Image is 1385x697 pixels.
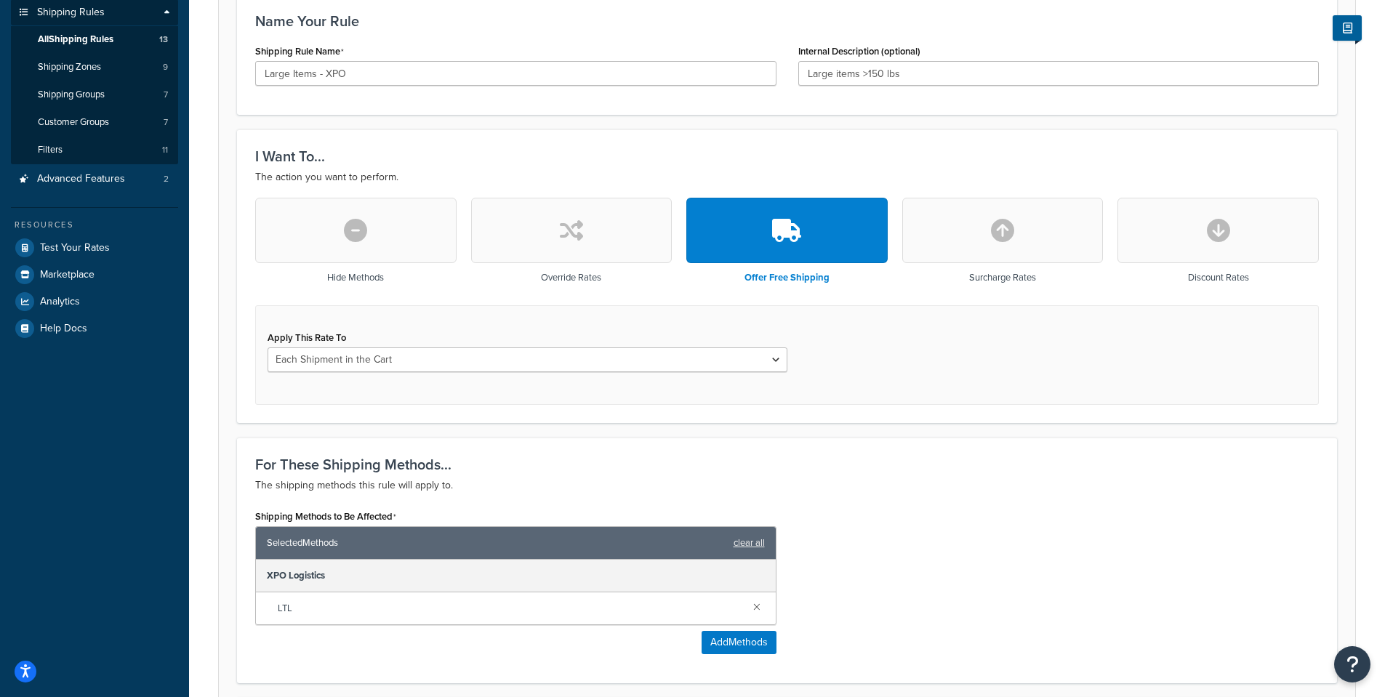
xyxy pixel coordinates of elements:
label: Apply This Rate To [268,332,346,343]
a: Help Docs [11,315,178,342]
label: Shipping Methods to Be Affected [255,511,396,523]
button: Show Help Docs [1333,15,1362,41]
a: Advanced Features2 [11,166,178,193]
h3: For These Shipping Methods... [255,456,1319,472]
span: Shipping Zones [38,61,101,73]
li: Filters [11,137,178,164]
span: 2 [164,173,169,185]
li: Shipping Groups [11,81,178,108]
span: Advanced Features [37,173,125,185]
h3: Override Rates [541,273,601,283]
span: Shipping Rules [37,7,105,19]
a: Shipping Groups7 [11,81,178,108]
span: 13 [159,33,168,46]
span: LTL [278,598,742,619]
p: The shipping methods this rule will apply to. [255,477,1319,494]
h3: Discount Rates [1188,273,1249,283]
a: Customer Groups7 [11,109,178,136]
span: Filters [38,144,63,156]
span: 7 [164,116,168,129]
a: Shipping Zones9 [11,54,178,81]
button: Open Resource Center [1334,646,1370,682]
span: All Shipping Rules [38,33,113,46]
span: 9 [163,61,168,73]
h3: I Want To... [255,148,1319,164]
h3: Hide Methods [327,273,384,283]
span: Shipping Groups [38,89,105,101]
h3: Surcharge Rates [969,273,1036,283]
div: XPO Logistics [256,560,776,592]
a: Analytics [11,289,178,315]
h3: Offer Free Shipping [744,273,830,283]
span: Test Your Rates [40,242,110,254]
a: AllShipping Rules13 [11,26,178,53]
label: Internal Description (optional) [798,46,920,57]
a: Filters11 [11,137,178,164]
a: clear all [734,533,765,553]
label: Shipping Rule Name [255,46,344,57]
span: Customer Groups [38,116,109,129]
span: Marketplace [40,269,95,281]
span: Analytics [40,296,80,308]
h3: Name Your Rule [255,13,1319,29]
p: The action you want to perform. [255,169,1319,186]
span: Help Docs [40,323,87,335]
span: 7 [164,89,168,101]
li: Customer Groups [11,109,178,136]
a: Marketplace [11,262,178,288]
li: Shipping Zones [11,54,178,81]
a: Test Your Rates [11,235,178,261]
div: Resources [11,219,178,231]
button: AddMethods [702,631,776,654]
span: Selected Methods [267,533,726,553]
span: 11 [162,144,168,156]
li: Advanced Features [11,166,178,193]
